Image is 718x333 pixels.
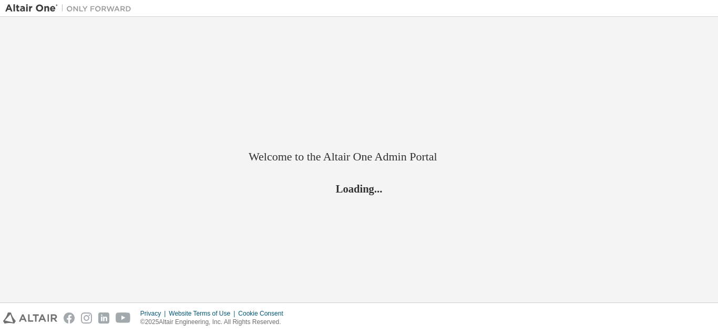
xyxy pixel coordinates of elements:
img: Altair One [5,3,137,14]
h2: Loading... [249,181,469,195]
div: Privacy [140,309,169,318]
h2: Welcome to the Altair One Admin Portal [249,149,469,164]
img: altair_logo.svg [3,312,57,324]
img: linkedin.svg [98,312,109,324]
div: Cookie Consent [238,309,289,318]
div: Website Terms of Use [169,309,238,318]
p: © 2025 Altair Engineering, Inc. All Rights Reserved. [140,318,290,327]
img: youtube.svg [116,312,131,324]
img: facebook.svg [64,312,75,324]
img: instagram.svg [81,312,92,324]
